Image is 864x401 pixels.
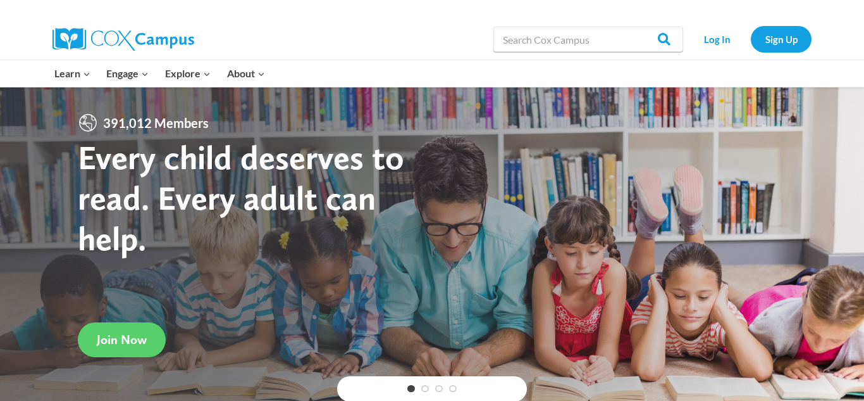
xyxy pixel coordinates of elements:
[449,385,457,393] a: 4
[227,65,265,82] span: About
[78,322,166,357] a: Join Now
[78,137,404,258] strong: Every child deserves to read. Every adult can help.
[435,385,443,393] a: 3
[407,385,415,393] a: 1
[751,26,812,52] a: Sign Up
[493,27,683,52] input: Search Cox Campus
[689,26,744,52] a: Log In
[97,332,147,347] span: Join Now
[52,28,194,51] img: Cox Campus
[98,113,214,133] span: 391,012 Members
[421,385,429,393] a: 2
[46,60,273,87] nav: Primary Navigation
[165,65,211,82] span: Explore
[106,65,149,82] span: Engage
[689,26,812,52] nav: Secondary Navigation
[54,65,90,82] span: Learn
